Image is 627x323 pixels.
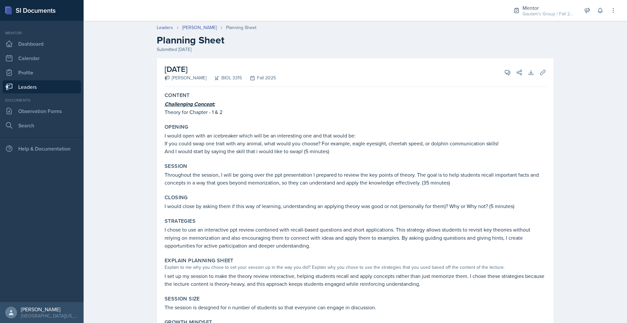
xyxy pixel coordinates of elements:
label: Strategies [165,218,196,224]
div: Mentor [522,4,575,12]
p: I chose to use an interactive ppt review combined with recall-based questions and short applicati... [165,226,546,250]
a: Leaders [3,80,81,93]
div: Planning Sheet [226,24,256,31]
p: And I would start by saying the skill that i would like to swap! (5 minutes) [165,147,546,155]
a: Observation Forms [3,105,81,118]
p: The session is designed for n number of students so that everyone can engage in discussion. [165,303,546,311]
div: [PERSON_NAME] [165,74,206,81]
div: Explain to me why you chose to set your session up in the way you did? Explain why you chose to u... [165,264,546,271]
p: I set up my session to make the theory review interactive, helping students recall and apply conc... [165,272,546,288]
p: I would open with an icebreaker which will be an interesting one and that would be: [165,132,546,139]
a: [PERSON_NAME] [182,24,217,31]
p: Throughout the session, I will be going over the ppt presentation I prepared to review the key po... [165,171,546,186]
label: Content [165,92,190,99]
a: Profile [3,66,81,79]
a: Search [3,119,81,132]
p: Theory for Chapter - 1 & 2 [165,108,546,116]
label: Session Size [165,296,200,302]
div: Documents [3,97,81,103]
p: I would close by asking them if this way of learning, understanding an applying theory was good o... [165,202,546,210]
div: [PERSON_NAME] [21,306,78,313]
h2: Planning Sheet [157,34,554,46]
h2: [DATE] [165,63,276,75]
div: Gautam's Group / Fall 2025 [522,10,575,17]
u: Challenging Concept: [165,100,215,108]
div: Fall 2025 [242,74,276,81]
label: Opening [165,124,188,130]
a: Dashboard [3,37,81,50]
div: Help & Documentation [3,142,81,155]
label: Closing [165,194,188,201]
label: Session [165,163,187,170]
div: Submitted [DATE] [157,46,554,53]
div: BIOL 3315 [206,74,242,81]
p: If you could swap one trait with any animal, what would you choose? For example, eagle eyesight, ... [165,139,546,147]
label: Explain Planning Sheet [165,257,233,264]
a: Calendar [3,52,81,65]
a: Leaders [157,24,173,31]
div: [GEOGRAPHIC_DATA][US_STATE] [21,313,78,319]
div: Mentor [3,30,81,36]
